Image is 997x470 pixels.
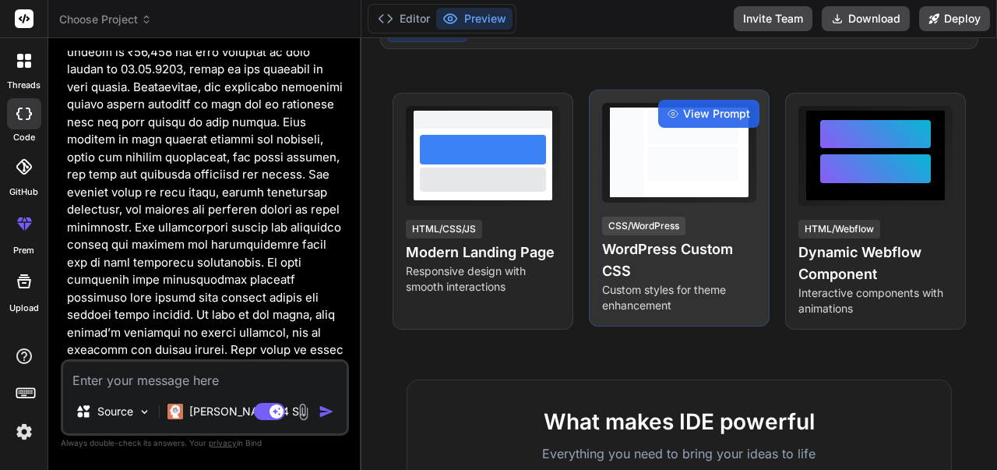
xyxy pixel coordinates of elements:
span: privacy [209,438,237,447]
p: Everything you need to bring your ideas to life [432,444,926,463]
label: threads [7,79,41,92]
label: code [13,131,35,144]
h4: Dynamic Webflow Component [798,242,953,285]
img: icon [319,404,334,419]
h4: Modern Landing Page [406,242,560,263]
button: Invite Team [734,6,812,31]
span: View Prompt [683,106,750,122]
p: [PERSON_NAME] 4 S.. [189,404,305,419]
img: settings [11,419,37,445]
label: GitHub [9,186,38,199]
label: prem [13,244,34,257]
h4: WordPress Custom CSS [602,239,756,282]
h2: What makes IDE powerful [432,405,926,438]
p: Source [97,404,133,419]
button: Deploy [919,6,990,31]
img: Pick Models [138,405,151,419]
button: Download [822,6,910,31]
p: Responsive design with smooth interactions [406,263,560,295]
div: CSS/WordPress [602,217,685,235]
span: Choose Project [59,12,152,27]
img: Claude 4 Sonnet [167,404,183,419]
p: Always double-check its answers. Your in Bind [61,436,349,451]
p: Interactive components with animations [798,285,953,316]
img: attachment [294,403,312,421]
div: HTML/CSS/JS [406,220,482,239]
button: Editor [372,8,436,30]
div: HTML/Webflow [798,220,880,239]
button: Preview [436,8,513,30]
label: Upload [9,302,39,315]
p: Custom styles for theme enhancement [602,282,756,313]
